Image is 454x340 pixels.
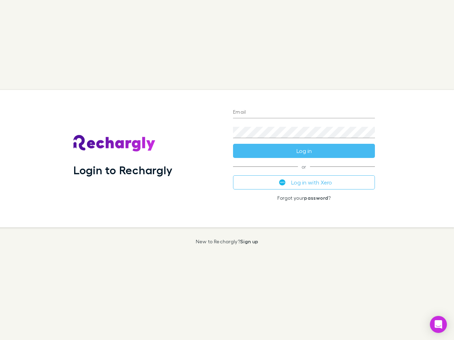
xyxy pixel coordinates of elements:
button: Log in [233,144,375,158]
img: Xero's logo [279,179,286,186]
button: Log in with Xero [233,175,375,189]
p: Forgot your ? [233,195,375,201]
img: Rechargly's Logo [73,135,156,152]
div: Open Intercom Messenger [430,316,447,333]
a: password [304,195,328,201]
a: Sign up [240,238,258,244]
h1: Login to Rechargly [73,163,172,177]
p: New to Rechargly? [196,239,259,244]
